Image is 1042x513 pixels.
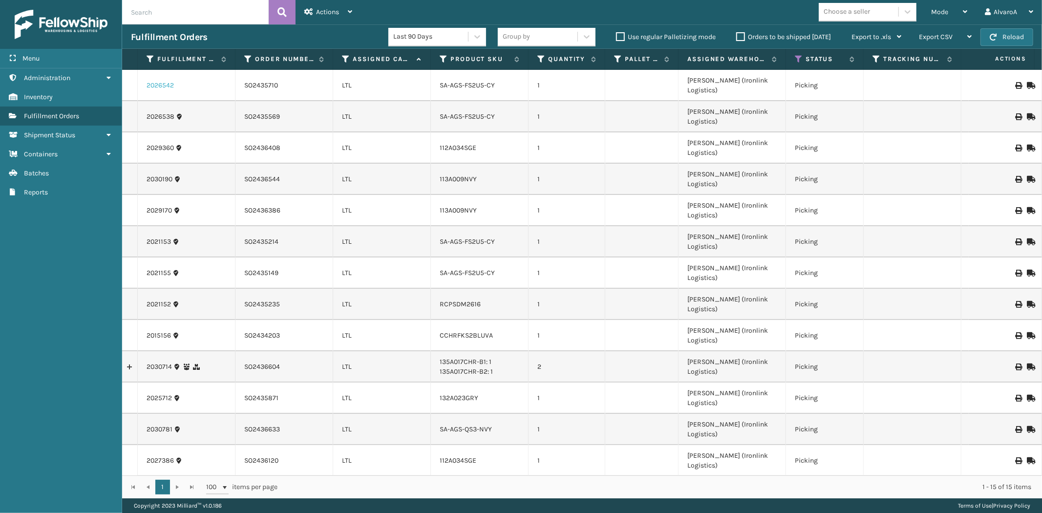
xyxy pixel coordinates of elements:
td: SO2436408 [235,132,333,164]
i: Print BOL [1015,332,1021,339]
div: Last 90 Days [393,32,469,42]
span: Batches [24,169,49,177]
i: Mark as Shipped [1027,363,1033,370]
a: 135A017CHR-B2: 1 [440,367,493,376]
td: 1 [529,132,605,164]
i: Mark as Shipped [1027,301,1033,308]
i: Mark as Shipped [1027,426,1033,433]
td: Picking [786,195,864,226]
a: 2030781 [147,425,172,434]
td: [PERSON_NAME] (Ironlink Logistics) [679,101,786,132]
i: Print BOL [1015,270,1021,277]
i: Mark as Shipped [1027,82,1033,89]
span: Actions [964,51,1032,67]
a: 2025712 [147,393,172,403]
div: | [958,498,1030,513]
span: Inventory [24,93,53,101]
div: Group by [503,32,530,42]
td: Picking [786,289,864,320]
i: Print BOL [1015,238,1021,245]
span: Export CSV [919,33,953,41]
td: SO2434203 [235,320,333,351]
td: 1 [529,101,605,132]
td: Picking [786,101,864,132]
td: SO2436604 [235,351,333,383]
td: [PERSON_NAME] (Ironlink Logistics) [679,351,786,383]
label: Assigned Warehouse [687,55,767,64]
td: [PERSON_NAME] (Ironlink Logistics) [679,257,786,289]
span: Export to .xls [851,33,891,41]
i: Mark as Shipped [1027,395,1033,402]
td: [PERSON_NAME] (Ironlink Logistics) [679,445,786,476]
a: 2030714 [147,362,172,372]
td: Picking [786,445,864,476]
td: Picking [786,164,864,195]
td: [PERSON_NAME] (Ironlink Logistics) [679,320,786,351]
td: 1 [529,164,605,195]
td: Picking [786,226,864,257]
a: 2030190 [147,174,172,184]
i: Print BOL [1015,82,1021,89]
td: 1 [529,414,605,445]
td: LTL [333,445,431,476]
td: [PERSON_NAME] (Ironlink Logistics) [679,70,786,101]
span: Menu [22,54,40,63]
td: [PERSON_NAME] (Ironlink Logistics) [679,414,786,445]
i: Print BOL [1015,363,1021,370]
label: Status [806,55,845,64]
td: 1 [529,195,605,226]
i: Mark as Shipped [1027,332,1033,339]
td: LTL [333,101,431,132]
td: [PERSON_NAME] (Ironlink Logistics) [679,195,786,226]
i: Mark as Shipped [1027,270,1033,277]
td: LTL [333,164,431,195]
td: LTL [333,383,431,414]
label: Pallet Name [625,55,659,64]
td: LTL [333,320,431,351]
a: 2027386 [147,456,174,466]
td: LTL [333,226,431,257]
a: Privacy Policy [993,502,1030,509]
a: 113A009NVY [440,206,477,214]
i: Print BOL [1015,301,1021,308]
td: SO2436633 [235,414,333,445]
td: SO2435710 [235,70,333,101]
td: [PERSON_NAME] (Ironlink Logistics) [679,226,786,257]
i: Print BOL [1015,457,1021,464]
td: [PERSON_NAME] (Ironlink Logistics) [679,164,786,195]
i: Mark as Shipped [1027,113,1033,120]
td: LTL [333,70,431,101]
a: 2029170 [147,206,172,215]
a: 2026538 [147,112,174,122]
i: Print BOL [1015,426,1021,433]
a: 2021152 [147,299,171,309]
td: [PERSON_NAME] (Ironlink Logistics) [679,289,786,320]
td: LTL [333,289,431,320]
td: Picking [786,351,864,383]
button: Reload [980,28,1033,46]
td: 1 [529,289,605,320]
h3: Fulfillment Orders [131,31,207,43]
span: Shipment Status [24,131,75,139]
td: SO2435214 [235,226,333,257]
label: Use regular Palletizing mode [616,33,716,41]
label: Product SKU [450,55,510,64]
a: 135A017CHR-B1: 1 [440,358,491,366]
td: Picking [786,320,864,351]
span: Actions [316,8,339,16]
td: [PERSON_NAME] (Ironlink Logistics) [679,383,786,414]
label: Orders to be shipped [DATE] [736,33,831,41]
a: SA-AGS-FS2U5-CY [440,237,495,246]
a: CCHRFKS2BLUVA [440,331,493,340]
td: [PERSON_NAME] (Ironlink Logistics) [679,132,786,164]
label: Tracking Number [883,55,942,64]
td: SO2436386 [235,195,333,226]
td: SO2435149 [235,257,333,289]
i: Print BOL [1015,176,1021,183]
label: Assigned Carrier Service [353,55,412,64]
td: SO2436544 [235,164,333,195]
td: Picking [786,70,864,101]
i: Mark as Shipped [1027,176,1033,183]
td: 1 [529,383,605,414]
a: SA-AGS-FS2U5-CY [440,269,495,277]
